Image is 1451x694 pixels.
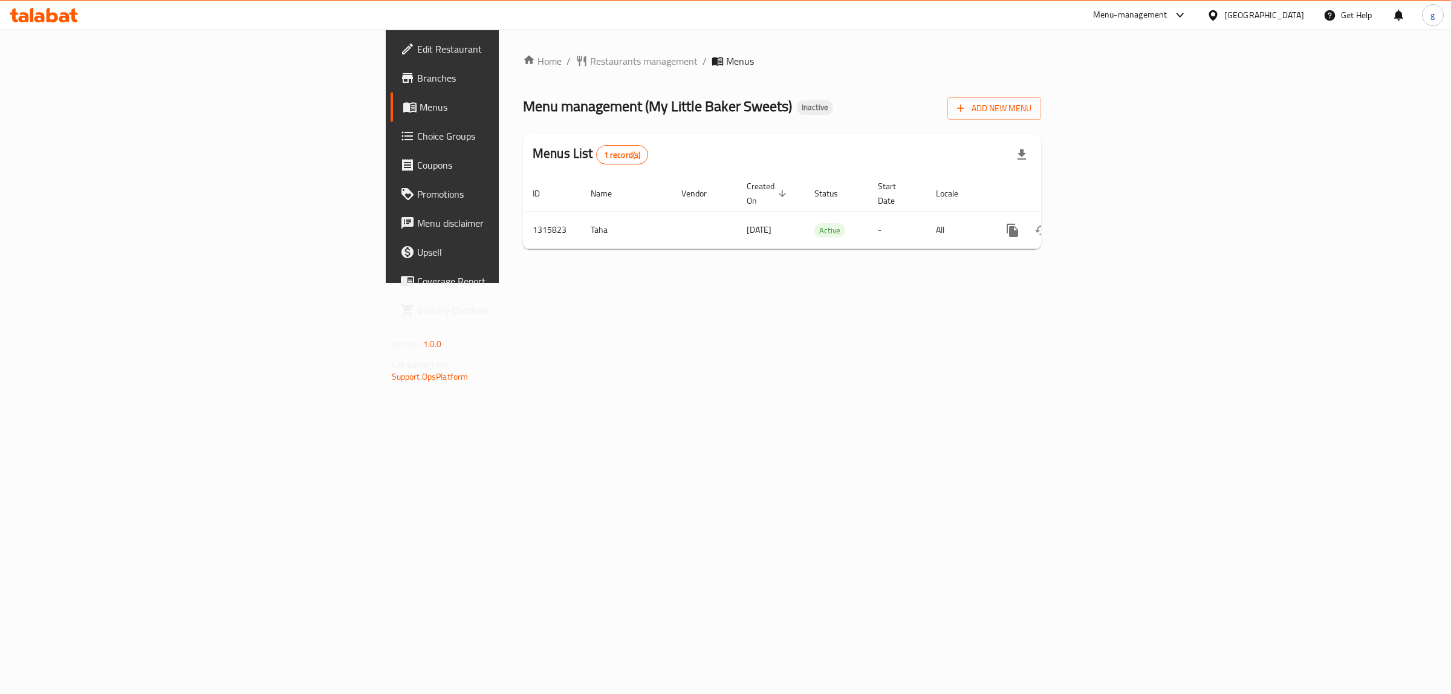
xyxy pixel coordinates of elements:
span: [DATE] [747,222,771,238]
div: Menu-management [1093,8,1167,22]
span: Get support on: [392,357,447,372]
td: All [926,212,988,248]
span: Name [591,186,628,201]
span: Restaurants management [590,54,698,68]
span: Vendor [681,186,722,201]
span: Status [814,186,854,201]
button: Add New Menu [947,97,1041,120]
div: Total records count [596,145,649,164]
a: Edit Restaurant [391,34,628,63]
a: Upsell [391,238,628,267]
span: Edit Restaurant [417,42,618,56]
a: Coverage Report [391,267,628,296]
nav: breadcrumb [523,54,1041,68]
table: enhanced table [523,175,1124,249]
a: Grocery Checklist [391,296,628,325]
th: Actions [988,175,1124,212]
span: Start Date [878,179,912,208]
button: Change Status [1027,216,1056,245]
span: Locale [936,186,974,201]
a: Menu disclaimer [391,209,628,238]
span: Coverage Report [417,274,618,288]
a: Coupons [391,151,628,180]
div: Active [814,223,845,238]
a: Promotions [391,180,628,209]
button: more [998,216,1027,245]
h2: Menus List [533,144,648,164]
a: Branches [391,63,628,92]
span: Upsell [417,245,618,259]
span: Promotions [417,187,618,201]
a: Support.OpsPlatform [392,369,469,384]
span: Active [814,224,845,238]
span: Inactive [797,102,833,112]
span: 1.0.0 [423,336,442,352]
span: Created On [747,179,790,208]
span: Add New Menu [957,101,1031,116]
span: Menu management ( My Little Baker Sweets ) [523,92,792,120]
div: Inactive [797,100,833,115]
span: Coupons [417,158,618,172]
span: ID [533,186,556,201]
span: Version: [392,336,421,352]
td: - [868,212,926,248]
li: / [703,54,707,68]
span: Grocery Checklist [417,303,618,317]
a: Choice Groups [391,122,628,151]
span: Branches [417,71,618,85]
span: Menu disclaimer [417,216,618,230]
span: 1 record(s) [597,149,648,161]
span: Menus [726,54,754,68]
span: Menus [420,100,618,114]
a: Menus [391,92,628,122]
a: Restaurants management [576,54,698,68]
div: Export file [1007,140,1036,169]
div: [GEOGRAPHIC_DATA] [1224,8,1304,22]
span: g [1430,8,1435,22]
span: Choice Groups [417,129,618,143]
